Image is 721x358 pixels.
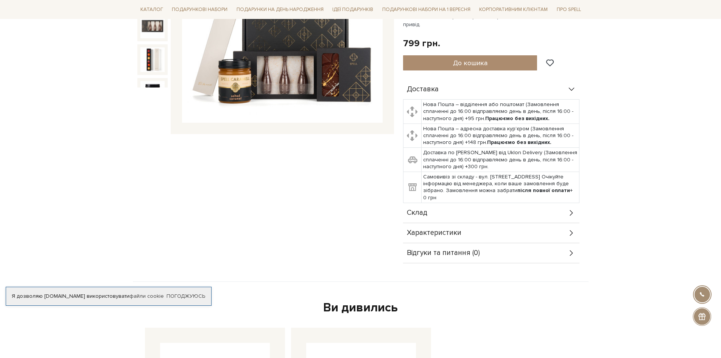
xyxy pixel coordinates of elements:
[422,124,579,148] td: Нова Пошта – адресна доставка кур'єром (Замовлення сплаченні до 16:00 відправляємо день в день, п...
[140,47,165,72] img: Подарунок Побачення з собою
[407,230,461,236] span: Характеристики
[476,3,551,16] a: Корпоративним клієнтам
[554,4,584,16] a: Про Spell
[453,59,487,67] span: До кошика
[6,293,211,300] div: Я дозволяю [DOMAIN_NAME] використовувати
[422,148,579,172] td: Доставка по [PERSON_NAME] від Uklon Delivery (Замовлення сплаченні до 16:00 відправляємо день в д...
[379,3,473,16] a: Подарункові набори на 1 Вересня
[485,115,550,122] b: Працюємо без вихідних.
[167,293,205,300] a: Погоджуюсь
[329,4,376,16] a: Ідеї подарунків
[142,300,579,316] div: Ви дивились
[403,38,440,49] div: 799 грн.
[487,139,551,145] b: Працюємо без вихідних.
[422,100,579,124] td: Нова Пошта – відділення або поштомат (Замовлення сплаченні до 16:00 відправляємо день в день, піс...
[140,14,165,38] img: Подарунок Побачення з собою
[403,55,537,70] button: До кошика
[137,4,166,16] a: Каталог
[407,86,439,93] span: Доставка
[234,4,327,16] a: Подарунки на День народження
[517,187,570,194] b: після повної оплати
[407,209,427,216] span: Склад
[407,250,480,256] span: Відгуки та питання (0)
[422,172,579,203] td: Самовивіз зі складу - вул. [STREET_ADDRESS] Очікуйте інформацію від менеджера, коли ваше замовлен...
[169,4,230,16] a: Подарункові набори
[129,293,164,299] a: файли cookie
[140,81,165,105] img: Подарунок Побачення з собою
